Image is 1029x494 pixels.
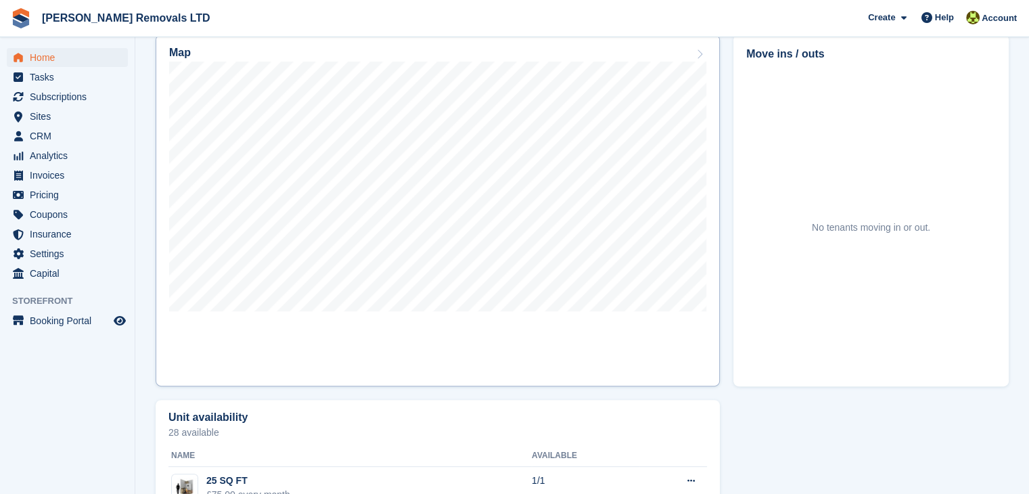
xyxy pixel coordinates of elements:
span: Insurance [30,225,111,244]
th: Available [532,445,639,467]
span: Storefront [12,294,135,308]
span: Capital [30,264,111,283]
a: Preview store [112,313,128,329]
a: menu [7,205,128,224]
a: menu [7,87,128,106]
span: Tasks [30,68,111,87]
span: Settings [30,244,111,263]
span: Coupons [30,205,111,224]
a: menu [7,264,128,283]
span: Sites [30,107,111,126]
a: menu [7,48,128,67]
a: menu [7,166,128,185]
a: menu [7,127,128,145]
span: Booking Portal [30,311,111,330]
span: Invoices [30,166,111,185]
a: [PERSON_NAME] Removals LTD [37,7,216,29]
div: No tenants moving in or out. [812,221,930,235]
a: menu [7,244,128,263]
h2: Map [169,47,191,59]
a: menu [7,311,128,330]
img: Sean Glenn [966,11,980,24]
a: menu [7,146,128,165]
span: Create [868,11,895,24]
p: 28 available [168,428,707,437]
span: Home [30,48,111,67]
a: menu [7,185,128,204]
div: 25 SQ FT [206,474,290,488]
h2: Unit availability [168,411,248,424]
span: Analytics [30,146,111,165]
img: stora-icon-8386f47178a22dfd0bd8f6a31ec36ba5ce8667c1dd55bd0f319d3a0aa187defe.svg [11,8,31,28]
th: Name [168,445,532,467]
span: Account [982,12,1017,25]
span: Subscriptions [30,87,111,106]
span: Help [935,11,954,24]
a: menu [7,107,128,126]
a: menu [7,225,128,244]
h2: Move ins / outs [746,46,996,62]
a: menu [7,68,128,87]
span: Pricing [30,185,111,204]
a: Map [156,35,720,386]
span: CRM [30,127,111,145]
